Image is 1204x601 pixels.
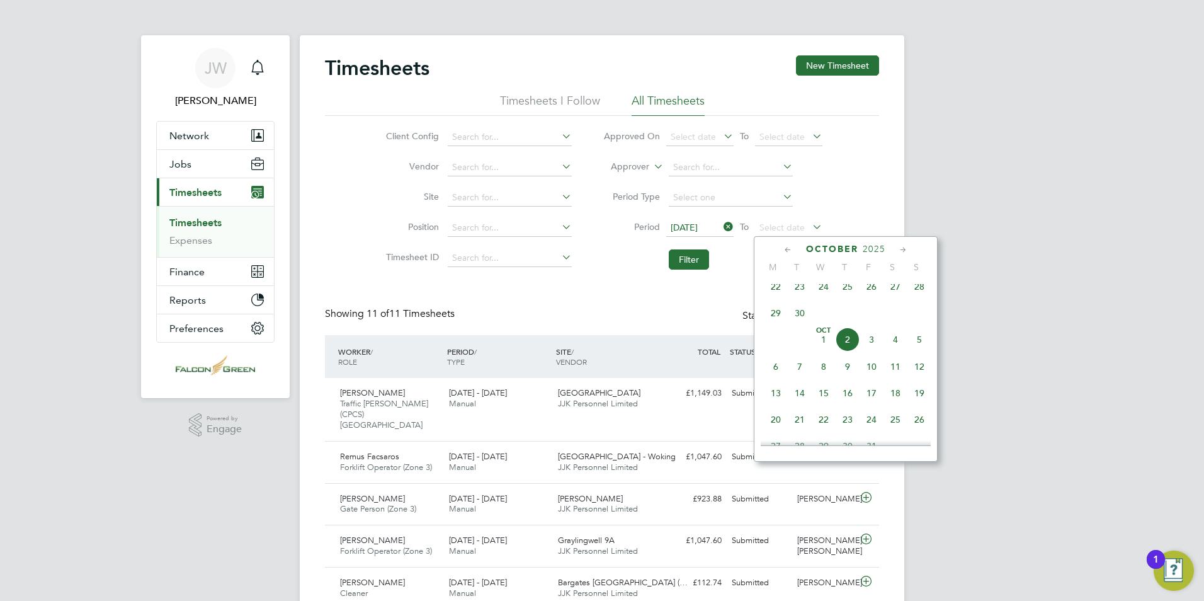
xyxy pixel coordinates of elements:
[157,206,274,257] div: Timesheets
[558,535,615,546] span: Graylingwell 9A
[169,266,205,278] span: Finance
[449,493,507,504] span: [DATE] - [DATE]
[556,357,587,367] span: VENDOR
[764,381,788,405] span: 13
[205,60,227,76] span: JW
[883,328,907,352] span: 4
[444,340,553,373] div: PERIOD
[856,261,880,273] span: F
[788,301,812,325] span: 30
[157,178,274,206] button: Timesheets
[500,93,600,116] li: Timesheets I Follow
[449,588,476,598] span: Manual
[449,462,476,472] span: Manual
[156,355,275,375] a: Go to home page
[340,535,405,546] span: [PERSON_NAME]
[207,424,242,435] span: Engage
[157,150,274,178] button: Jobs
[736,128,752,144] span: To
[141,35,290,398] nav: Main navigation
[169,217,222,229] a: Timesheets
[806,244,858,255] span: October
[382,161,439,172] label: Vendor
[836,328,860,352] span: 2
[157,122,274,149] button: Network
[669,189,793,207] input: Select one
[449,451,507,462] span: [DATE] - [DATE]
[447,357,465,367] span: TYPE
[904,261,928,273] span: S
[558,451,676,462] span: [GEOGRAPHIC_DATA] - Woking
[661,447,727,467] div: £1,047.60
[759,131,805,142] span: Select date
[907,355,931,379] span: 12
[661,573,727,593] div: £112.74
[340,546,432,556] span: Forklift Operator (Zone 3)
[448,219,572,237] input: Search for...
[836,408,860,432] span: 23
[169,158,191,170] span: Jobs
[836,355,860,379] span: 9
[207,413,242,424] span: Powered by
[340,493,405,504] span: [PERSON_NAME]
[727,383,792,404] div: Submitted
[571,346,574,357] span: /
[474,346,477,357] span: /
[764,301,788,325] span: 29
[764,275,788,299] span: 22
[335,340,444,373] div: WORKER
[449,398,476,409] span: Manual
[883,381,907,405] span: 18
[727,489,792,510] div: Submitted
[727,530,792,551] div: Submitted
[860,408,883,432] span: 24
[448,189,572,207] input: Search for...
[788,355,812,379] span: 7
[907,275,931,299] span: 28
[632,93,705,116] li: All Timesheets
[553,340,662,373] div: SITE
[785,261,809,273] span: T
[1154,551,1194,591] button: Open Resource Center, 1 new notification
[788,434,812,458] span: 28
[860,328,883,352] span: 3
[671,131,716,142] span: Select date
[558,398,638,409] span: JJK Personnel Limited
[382,130,439,142] label: Client Config
[669,159,793,176] input: Search for...
[698,346,720,357] span: TOTAL
[860,355,883,379] span: 10
[366,307,455,320] span: 11 Timesheets
[169,130,209,142] span: Network
[727,573,792,593] div: Submitted
[366,307,389,320] span: 11 of
[157,314,274,342] button: Preferences
[812,355,836,379] span: 8
[338,357,357,367] span: ROLE
[764,408,788,432] span: 20
[169,234,212,246] a: Expenses
[907,381,931,405] span: 19
[340,462,432,472] span: Forklift Operator (Zone 3)
[788,381,812,405] span: 14
[558,387,640,398] span: [GEOGRAPHIC_DATA]
[325,55,429,81] h2: Timesheets
[812,434,836,458] span: 29
[883,408,907,432] span: 25
[169,294,206,306] span: Reports
[761,261,785,273] span: M
[788,275,812,299] span: 23
[812,328,836,352] span: 1
[860,381,883,405] span: 17
[169,323,224,335] span: Preferences
[883,355,907,379] span: 11
[558,546,638,556] span: JJK Personnel Limited
[836,434,860,458] span: 30
[836,381,860,405] span: 16
[727,340,792,363] div: STATUS
[382,191,439,202] label: Site
[796,55,879,76] button: New Timesheet
[325,307,457,321] div: Showing
[860,275,883,299] span: 26
[812,328,836,334] span: Oct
